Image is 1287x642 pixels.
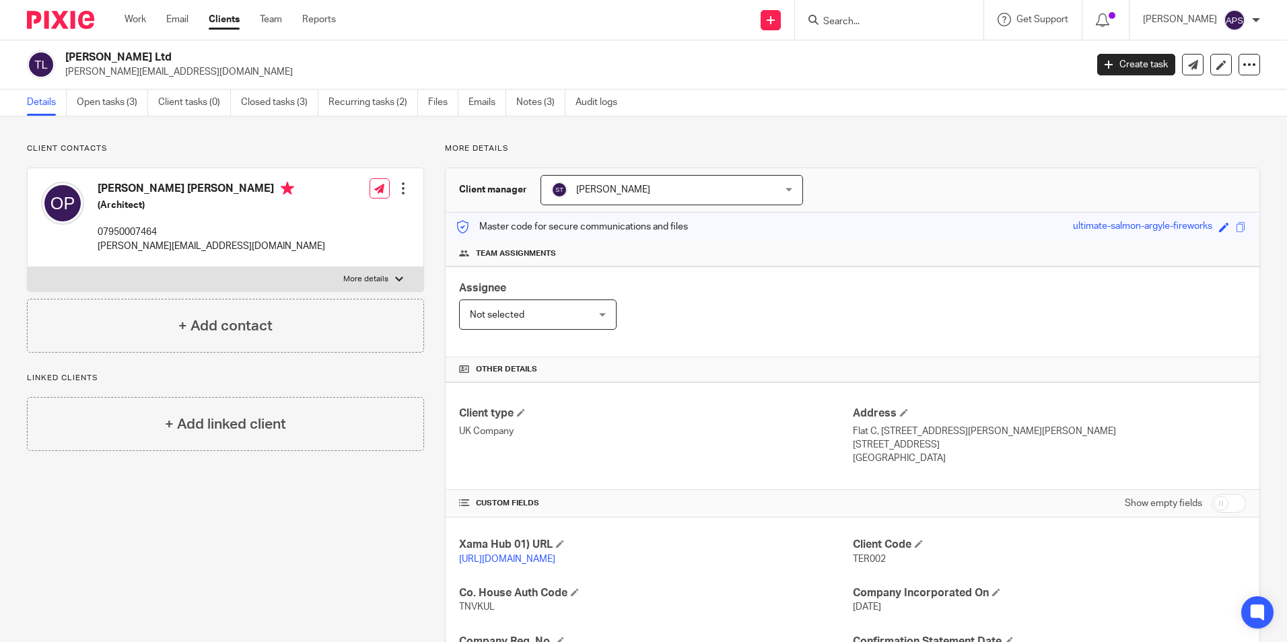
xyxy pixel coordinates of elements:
[576,90,627,116] a: Audit logs
[459,283,506,293] span: Assignee
[125,13,146,26] a: Work
[343,274,388,285] p: More details
[302,13,336,26] a: Reports
[459,602,495,612] span: TNVKUL
[27,11,94,29] img: Pixie
[459,183,527,197] h3: Client manager
[27,143,424,154] p: Client contacts
[27,373,424,384] p: Linked clients
[281,182,294,195] i: Primary
[476,248,556,259] span: Team assignments
[166,13,188,26] a: Email
[853,602,881,612] span: [DATE]
[27,50,55,79] img: svg%3E
[209,13,240,26] a: Clients
[551,182,567,198] img: svg%3E
[853,452,1246,465] p: [GEOGRAPHIC_DATA]
[328,90,418,116] a: Recurring tasks (2)
[459,425,852,438] p: UK Company
[459,406,852,421] h4: Client type
[428,90,458,116] a: Files
[853,438,1246,452] p: [STREET_ADDRESS]
[853,425,1246,438] p: Flat C, [STREET_ADDRESS][PERSON_NAME][PERSON_NAME]
[98,240,325,253] p: [PERSON_NAME][EMAIL_ADDRESS][DOMAIN_NAME]
[822,16,943,28] input: Search
[65,50,874,65] h2: [PERSON_NAME] Ltd
[1097,54,1175,75] a: Create task
[98,225,325,239] p: 07950007464
[1073,219,1212,235] div: ultimate-salmon-argyle-fireworks
[1016,15,1068,24] span: Get Support
[65,65,1077,79] p: [PERSON_NAME][EMAIL_ADDRESS][DOMAIN_NAME]
[165,414,286,435] h4: + Add linked client
[853,538,1246,552] h4: Client Code
[459,586,852,600] h4: Co. House Auth Code
[1125,497,1202,510] label: Show empty fields
[459,498,852,509] h4: CUSTOM FIELDS
[853,406,1246,421] h4: Address
[77,90,148,116] a: Open tasks (3)
[1143,13,1217,26] p: [PERSON_NAME]
[476,364,537,375] span: Other details
[98,199,325,212] h5: (Architect)
[853,586,1246,600] h4: Company Incorporated On
[516,90,565,116] a: Notes (3)
[241,90,318,116] a: Closed tasks (3)
[468,90,506,116] a: Emails
[445,143,1260,154] p: More details
[853,555,886,564] span: TER002
[576,185,650,194] span: [PERSON_NAME]
[27,90,67,116] a: Details
[260,13,282,26] a: Team
[158,90,231,116] a: Client tasks (0)
[459,555,555,564] a: [URL][DOMAIN_NAME]
[98,182,325,199] h4: [PERSON_NAME] [PERSON_NAME]
[456,220,688,234] p: Master code for secure communications and files
[178,316,273,336] h4: + Add contact
[1224,9,1245,31] img: svg%3E
[41,182,84,225] img: svg%3E
[470,310,524,320] span: Not selected
[459,538,852,552] h4: Xama Hub 01) URL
